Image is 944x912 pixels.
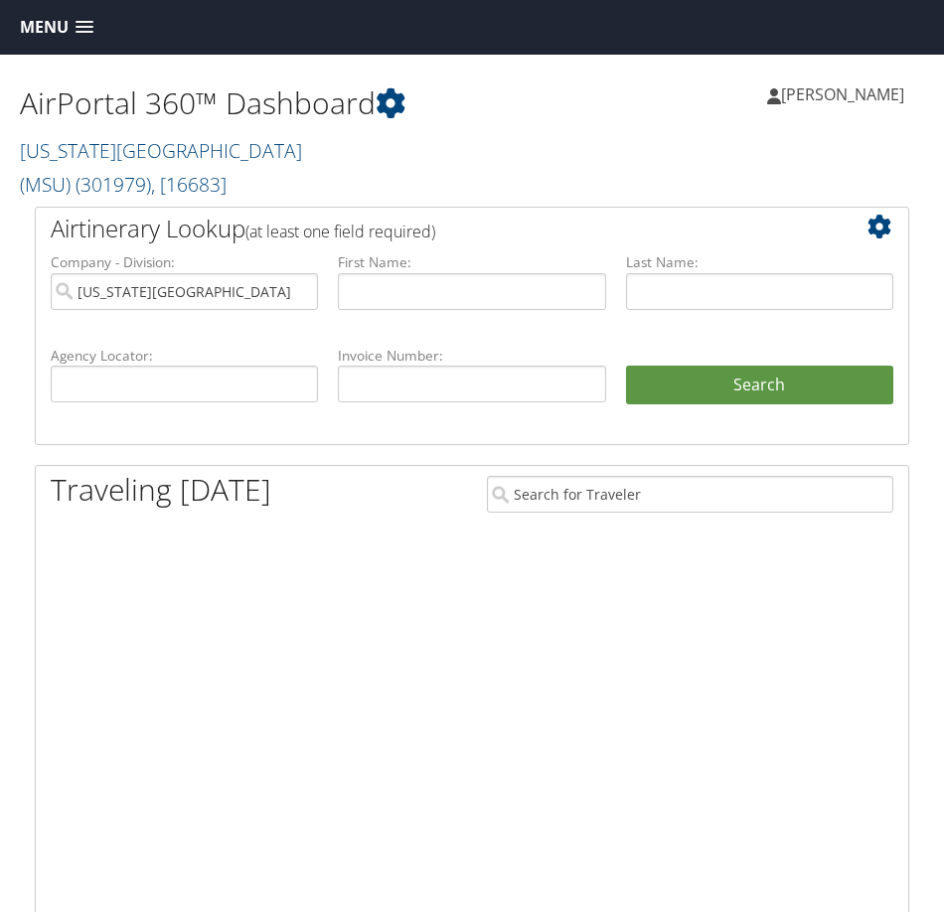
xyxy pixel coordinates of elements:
[20,137,302,198] a: [US_STATE][GEOGRAPHIC_DATA] (MSU)
[20,18,69,37] span: Menu
[245,221,435,242] span: (at least one field required)
[626,366,893,405] button: Search
[76,171,151,198] span: ( 301979 )
[151,171,227,198] span: , [ 16683 ]
[338,252,605,272] label: First Name:
[767,65,924,124] a: [PERSON_NAME]
[338,346,605,366] label: Invoice Number:
[51,469,271,511] h1: Traveling [DATE]
[781,83,904,105] span: [PERSON_NAME]
[10,11,103,44] a: Menu
[51,252,318,272] label: Company - Division:
[487,476,893,513] input: Search for Traveler
[51,346,318,366] label: Agency Locator:
[51,212,821,245] h2: Airtinerary Lookup
[626,252,893,272] label: Last Name:
[20,82,472,124] h1: AirPortal 360™ Dashboard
